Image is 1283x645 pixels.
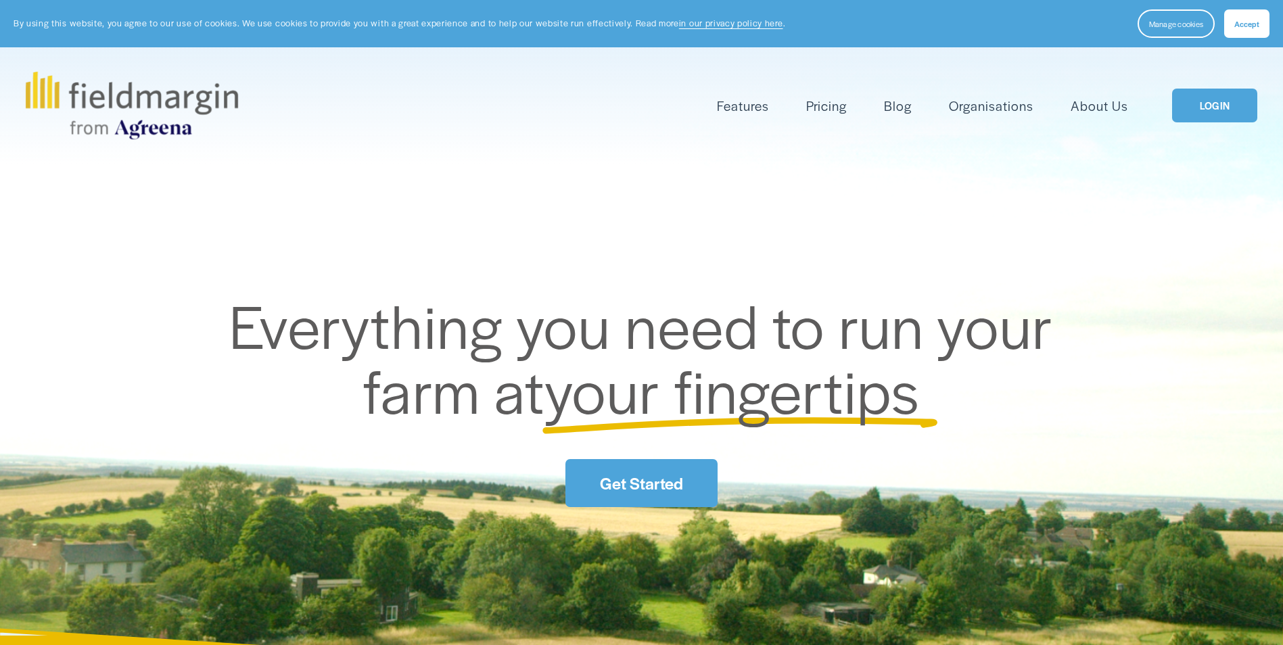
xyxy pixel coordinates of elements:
[14,17,785,30] p: By using this website, you agree to our use of cookies. We use cookies to provide you with a grea...
[717,96,769,116] span: Features
[544,347,920,431] span: your fingertips
[565,459,717,507] a: Get Started
[717,95,769,117] a: folder dropdown
[949,95,1033,117] a: Organisations
[1071,95,1128,117] a: About Us
[679,17,783,29] a: in our privacy policy here
[1138,9,1215,38] button: Manage cookies
[1234,18,1259,29] span: Accept
[1172,89,1257,123] a: LOGIN
[806,95,847,117] a: Pricing
[884,95,912,117] a: Blog
[1149,18,1203,29] span: Manage cookies
[229,282,1067,431] span: Everything you need to run your farm at
[26,72,238,139] img: fieldmargin.com
[1224,9,1269,38] button: Accept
